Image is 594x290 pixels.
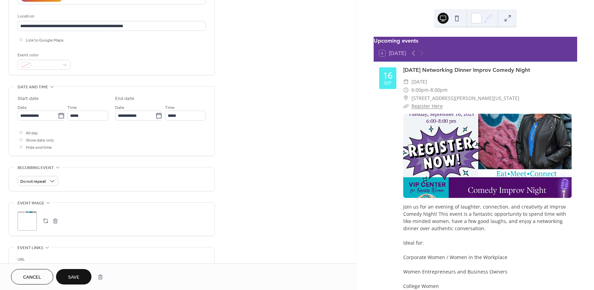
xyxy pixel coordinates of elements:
[18,95,39,102] div: Start date
[383,71,393,80] div: 16
[18,256,205,263] div: URL
[403,67,530,73] a: [DATE] Networking Dinner Improv Comedy Night
[18,164,54,171] span: Recurring event
[18,244,43,252] span: Event links
[26,130,38,137] span: All day
[26,144,52,151] span: Hide end time
[403,78,409,86] div: ​
[115,95,134,102] div: End date
[67,104,77,111] span: Time
[18,13,205,20] div: Location
[68,274,79,281] span: Save
[429,86,430,94] span: -
[403,102,409,110] div: ​
[56,269,91,285] button: Save
[20,178,46,186] span: Do not repeat
[18,200,44,207] span: Event image
[18,83,48,91] span: Date and time
[115,104,124,111] span: Date
[384,81,392,86] div: Sep
[411,103,443,109] a: Register Here
[26,137,54,144] span: Show date only
[403,94,409,102] div: ​
[411,94,519,102] span: [STREET_ADDRESS][PERSON_NAME][US_STATE]
[18,211,37,231] div: ;
[411,78,427,86] span: [DATE]
[430,86,448,94] span: 8:00pm
[23,274,41,281] span: Cancel
[26,37,64,44] span: Link to Google Maps
[18,104,27,111] span: Date
[403,86,409,94] div: ​
[11,269,53,285] button: Cancel
[165,104,175,111] span: Time
[374,37,577,45] div: Upcoming events
[18,52,69,59] div: Event color
[411,86,429,94] span: 6:00pm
